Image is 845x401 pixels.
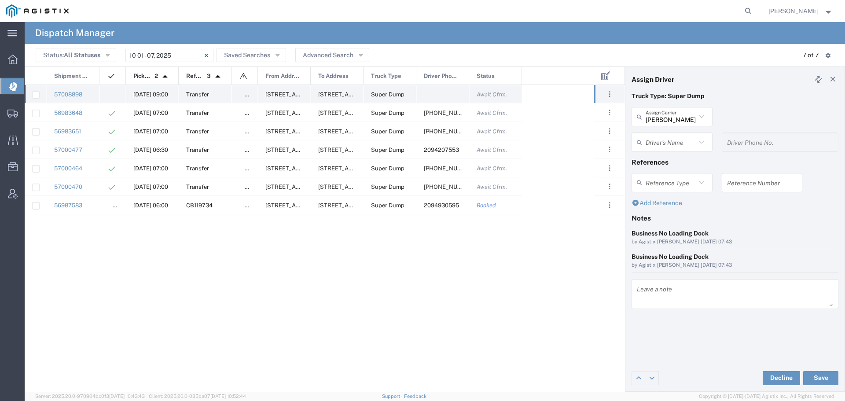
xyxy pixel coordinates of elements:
[207,67,211,85] span: 3
[265,184,353,190] span: 4588 Hope Ln, Salida, California, 95368, United States
[632,372,645,385] a: Edit previous row
[424,110,476,116] span: 209-923-3295
[245,128,258,135] span: false
[318,128,406,135] span: 499 Sunrise Ave, Madera, California, United States
[35,394,145,399] span: Server: 2025.20.0-970904bc0f3
[186,184,209,190] span: Transfer
[54,110,82,116] a: 56983648
[632,214,838,222] h4: Notes
[404,394,426,399] a: Feedback
[371,67,401,85] span: Truck Type
[265,147,400,153] span: 1524 N Carpenter Rd, Modesto, California, 95351, United States
[632,238,838,246] div: by Agistix [PERSON_NAME] [DATE] 07:43
[371,184,404,190] span: Super Dump
[371,147,404,153] span: Super Dump
[477,110,507,116] span: Await Cfrm.
[186,147,209,153] span: Transfer
[245,165,258,172] span: false
[35,22,114,44] h4: Dispatch Manager
[133,202,168,209] span: 10/01/2025, 06:00
[265,110,400,116] span: 1000 S. Kilroy Rd, Turlock, California, United States
[477,67,495,85] span: Status
[609,163,610,173] span: . . .
[477,128,507,135] span: Await Cfrm.
[36,48,116,62] button: Status:All Statuses
[632,92,838,101] p: Truck Type: Super Dump
[768,6,819,16] span: Robert Casaus
[371,202,404,209] span: Super Dump
[133,67,151,85] span: Pickup Date and Time
[54,91,82,98] a: 57008898
[186,91,209,98] span: Transfer
[603,107,616,119] button: ...
[318,147,406,153] span: 4330 E. Winery Rd, Acampo, California, 95220, United States
[186,202,213,209] span: CB119734
[424,147,459,153] span: 2094207553
[424,184,476,190] span: 209-923-3295
[54,184,82,190] a: 57000470
[295,48,369,62] button: Advanced Search
[371,165,404,172] span: Super Dump
[6,4,69,18] img: logo
[424,202,459,209] span: 2094930595
[632,158,838,166] h4: References
[603,180,616,193] button: ...
[603,143,616,156] button: ...
[54,67,90,85] span: Shipment No.
[632,199,682,206] a: Add Reference
[603,125,616,137] button: ...
[158,70,172,84] img: arrow-dropup.svg
[371,91,404,98] span: Super Dump
[133,147,168,153] span: 10/02/2025, 06:30
[603,88,616,100] button: ...
[803,51,819,60] div: 7 of 7
[424,67,459,85] span: Driver Phone No.
[265,128,400,135] span: 1000 S. Kilroy Rd, Turlock, California, United States
[109,394,145,399] span: [DATE] 10:43:43
[210,394,246,399] span: [DATE] 10:52:44
[768,6,833,16] button: [PERSON_NAME]
[133,165,168,172] span: 10/02/2025, 07:00
[54,128,81,135] a: 56983651
[477,184,507,190] span: Await Cfrm.
[245,147,258,153] span: false
[239,72,248,81] img: icon
[632,261,838,269] div: by Agistix [PERSON_NAME] [DATE] 07:43
[318,67,349,85] span: To Address
[64,52,100,59] span: All Statuses
[318,184,406,190] span: 4330 E. Winery Rd, Acampo, California, 95220, United States
[186,165,209,172] span: Transfer
[382,394,404,399] a: Support
[186,128,209,135] span: Transfer
[133,184,168,190] span: 10/02/2025, 07:00
[645,372,658,385] a: Edit next row
[133,110,168,116] span: 10/01/2025, 07:00
[477,202,496,209] span: Booked
[107,72,116,81] img: icon
[186,110,209,116] span: Transfer
[477,147,507,153] span: Await Cfrm.
[245,91,258,98] span: false
[265,165,353,172] span: 4588 Hope Ln, Salida, California, 95368, United States
[245,110,258,116] span: false
[609,107,610,118] span: . . .
[603,162,616,174] button: ...
[424,128,476,135] span: 209-905-4107
[763,371,800,385] button: Decline
[699,393,834,400] span: Copyright © [DATE]-[DATE] Agistix Inc., All Rights Reserved
[318,110,406,116] span: 499 Sunrise Ave, Madera, California, United States
[632,229,838,238] div: Business No Loading Dock
[54,147,82,153] a: 57000477
[632,75,674,83] h4: Assign Driver
[603,199,616,211] button: ...
[265,67,301,85] span: From Address
[609,200,610,210] span: . . .
[265,202,353,209] span: 26292 E River Rd, Escalon, California, 95320, United States
[186,67,204,85] span: Reference
[371,110,404,116] span: Super Dump
[632,252,838,261] div: Business No Loading Dock
[217,48,286,62] button: Saved Searches
[609,126,610,136] span: . . .
[211,70,225,84] img: arrow-dropup.svg
[424,165,476,172] span: 209-905-4107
